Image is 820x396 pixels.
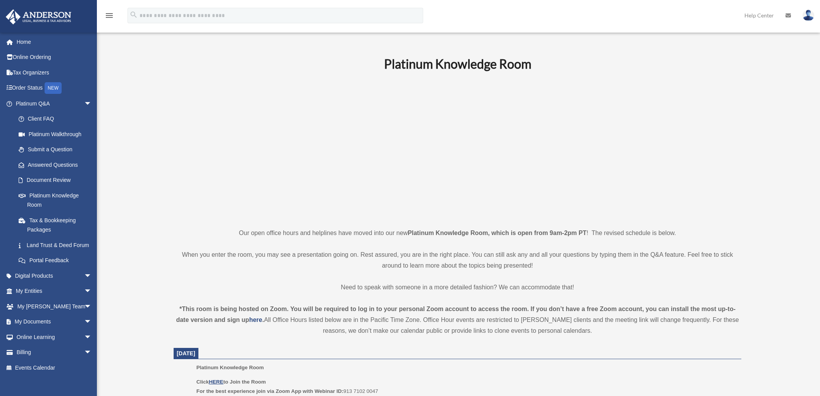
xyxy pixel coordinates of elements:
[249,316,262,323] a: here
[384,56,531,71] b: Platinum Knowledge Room
[196,379,266,385] b: Click to Join the Room
[196,377,736,396] p: 913 7102 0047
[209,379,223,385] a: HERE
[5,329,103,345] a: Online Learningarrow_drop_down
[5,80,103,96] a: Order StatusNEW
[5,65,103,80] a: Tax Organizers
[5,96,103,111] a: Platinum Q&Aarrow_drop_down
[803,10,814,21] img: User Pic
[341,82,574,213] iframe: 231110_Toby_KnowledgeRoom
[5,268,103,284] a: Digital Productsarrow_drop_down
[84,299,100,315] span: arrow_drop_down
[11,173,103,188] a: Document Review
[11,126,103,142] a: Platinum Walkthrough
[11,237,103,253] a: Land Trust & Deed Forum
[45,82,62,94] div: NEW
[11,142,103,157] a: Submit a Question
[174,249,741,271] p: When you enter the room, you may see a presentation going on. Rest assured, you are in the right ...
[196,388,343,394] b: For the best experience join via Zoom App with Webinar ID:
[5,34,103,50] a: Home
[5,360,103,375] a: Events Calendar
[105,11,114,20] i: menu
[84,96,100,112] span: arrow_drop_down
[105,14,114,20] a: menu
[3,9,74,24] img: Anderson Advisors Platinum Portal
[174,304,741,336] div: All Office Hours listed below are in the Pacific Time Zone. Office Hour events are restricted to ...
[129,10,138,19] i: search
[174,282,741,293] p: Need to speak with someone in a more detailed fashion? We can accommodate that!
[11,111,103,127] a: Client FAQ
[177,350,195,356] span: [DATE]
[84,345,100,361] span: arrow_drop_down
[84,314,100,330] span: arrow_drop_down
[5,314,103,330] a: My Documentsarrow_drop_down
[84,284,100,299] span: arrow_drop_down
[5,345,103,360] a: Billingarrow_drop_down
[196,365,264,370] span: Platinum Knowledge Room
[5,299,103,314] a: My [PERSON_NAME] Teamarrow_drop_down
[11,253,103,268] a: Portal Feedback
[262,316,264,323] strong: .
[176,306,736,323] strong: *This room is being hosted on Zoom. You will be required to log in to your personal Zoom account ...
[84,268,100,284] span: arrow_drop_down
[174,228,741,239] p: Our open office hours and helplines have moved into our new ! The revised schedule is below.
[84,329,100,345] span: arrow_drop_down
[5,50,103,65] a: Online Ordering
[408,230,586,236] strong: Platinum Knowledge Room, which is open from 9am-2pm PT
[11,157,103,173] a: Answered Questions
[11,188,100,213] a: Platinum Knowledge Room
[11,213,103,237] a: Tax & Bookkeeping Packages
[5,284,103,299] a: My Entitiesarrow_drop_down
